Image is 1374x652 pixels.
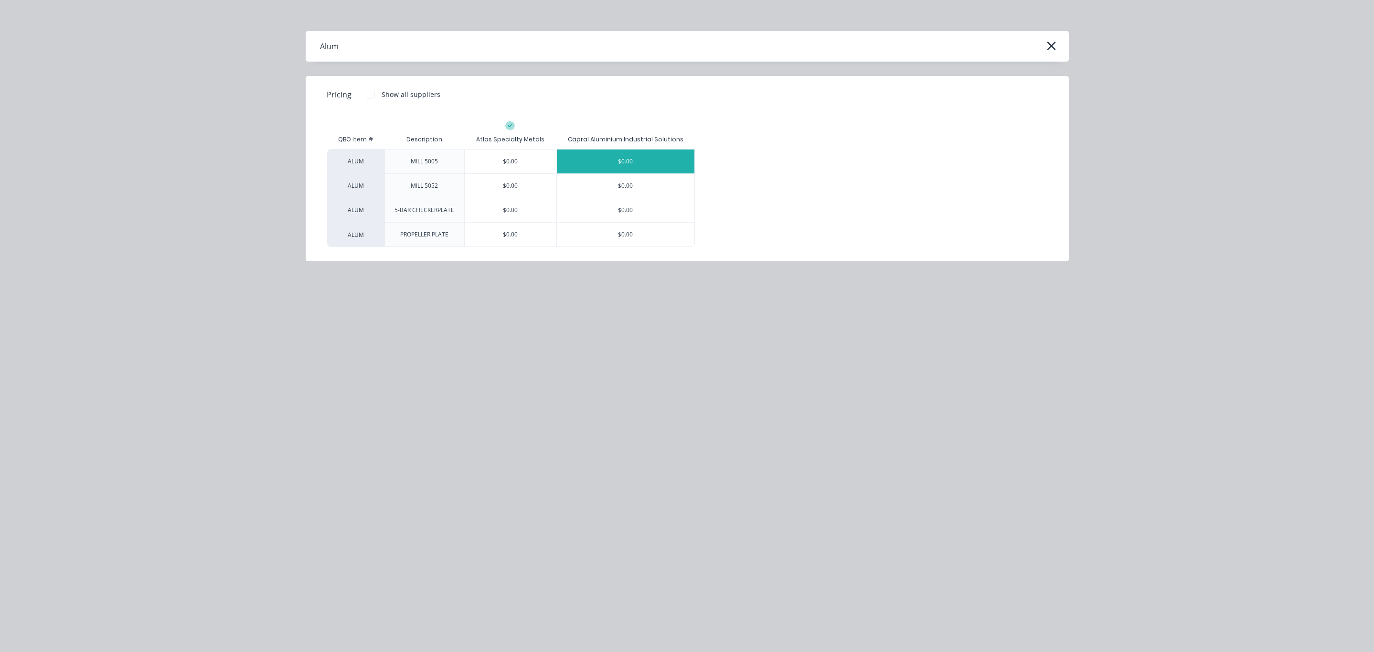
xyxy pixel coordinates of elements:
span: Pricing [327,89,351,100]
div: ALUM [327,149,384,173]
div: $0.00 [465,150,556,173]
div: Capral Aluminium Industrial Solutions [568,135,683,144]
div: MILL 5052 [411,182,438,190]
div: Description [399,128,450,151]
div: Show all suppliers [382,89,440,99]
div: MILL 5005 [411,157,438,166]
div: $0.00 [465,198,556,222]
div: ALUM [327,222,384,247]
div: 5-BAR CHECKERPLATE [394,206,454,214]
div: ALUM [327,198,384,222]
div: $0.00 [557,174,695,198]
div: PROPELLER PLATE [400,230,448,239]
div: $0.00 [557,198,695,222]
div: ALUM [327,173,384,198]
div: QBO Item # [327,130,384,149]
div: $0.00 [557,223,695,246]
div: $0.00 [557,150,695,173]
div: $0.00 [465,223,556,246]
div: Atlas Specialty Metals [476,135,544,144]
div: $0.00 [465,174,556,198]
div: Alum [320,41,339,52]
